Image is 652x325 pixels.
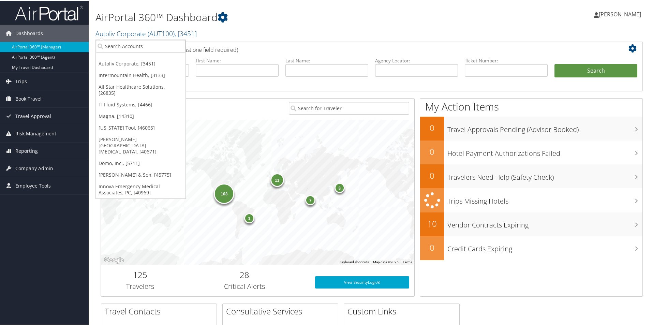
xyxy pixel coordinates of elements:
[554,63,637,77] button: Search
[420,164,642,188] a: 0Travelers Need Help (Safety Check)
[447,192,642,205] h3: Trips Missing Hotels
[105,305,217,316] h2: Travel Contacts
[96,133,186,157] a: [PERSON_NAME][GEOGRAPHIC_DATA][MEDICAL_DATA], [40671]
[106,268,174,280] h2: 125
[285,57,368,63] label: Last Name:
[447,145,642,158] h3: Hotel Payment Authorizations Failed
[420,212,642,236] a: 10Vendor Contracts Expiring
[373,260,399,263] span: Map data ©2025
[420,217,444,229] h2: 10
[175,28,197,38] span: , [ 3451 ]
[196,57,279,63] label: First Name:
[106,281,174,291] h3: Travelers
[184,281,305,291] h3: Critical Alerts
[420,169,444,181] h2: 0
[420,188,642,212] a: Trips Missing Hotels
[599,10,641,17] span: [PERSON_NAME]
[15,4,83,20] img: airportal-logo.png
[420,121,444,133] h2: 0
[15,142,38,159] span: Reporting
[15,124,56,142] span: Risk Management
[96,180,186,198] a: Innova Emergency Medical Associates, PC, [40969]
[375,57,458,63] label: Agency Locator:
[15,72,27,89] span: Trips
[420,241,444,253] h2: 0
[96,57,186,69] a: Autoliv Corporate, [3451]
[420,140,642,164] a: 0Hotel Payment Authorizations Failed
[347,305,459,316] h2: Custom Links
[95,28,197,38] a: Autoliv Corporate
[594,3,648,24] a: [PERSON_NAME]
[420,99,642,113] h1: My Action Items
[289,101,409,114] input: Search for Traveler
[103,255,125,264] a: Open this area in Google Maps (opens a new window)
[226,305,338,316] h2: Consultative Services
[96,98,186,110] a: TI Fluid Systems, [4466]
[106,42,592,54] h2: Airtinerary Lookup
[15,159,53,176] span: Company Admin
[148,28,175,38] span: ( AUT100 )
[173,45,238,53] span: (at least one field required)
[103,255,125,264] img: Google
[15,90,42,107] span: Book Travel
[447,168,642,181] h3: Travelers Need Help (Safety Check)
[244,212,254,223] div: 1
[15,177,51,194] span: Employee Tools
[334,182,344,192] div: 3
[420,145,444,157] h2: 0
[15,24,43,41] span: Dashboards
[96,168,186,180] a: [PERSON_NAME] & Son, [45775]
[270,172,284,186] div: 11
[420,236,642,260] a: 0Credit Cards Expiring
[420,116,642,140] a: 0Travel Approvals Pending (Advisor Booked)
[95,10,464,24] h1: AirPortal 360™ Dashboard
[96,110,186,121] a: Magna, [14310]
[15,107,51,124] span: Travel Approval
[96,39,186,52] input: Search Accounts
[465,57,548,63] label: Ticket Number:
[184,268,305,280] h2: 28
[96,121,186,133] a: [US_STATE] Tool, [46065]
[96,157,186,168] a: Domo, Inc., [5711]
[305,194,315,205] div: 7
[403,260,412,263] a: Terms (opens in new tab)
[447,216,642,229] h3: Vendor Contracts Expiring
[315,276,409,288] a: View SecurityLogic®
[96,80,186,98] a: All Star Healthcare Solutions, [26835]
[340,259,369,264] button: Keyboard shortcuts
[96,69,186,80] a: Intermountain Health, [3133]
[447,240,642,253] h3: Credit Cards Expiring
[214,182,234,203] div: 103
[447,121,642,134] h3: Travel Approvals Pending (Advisor Booked)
